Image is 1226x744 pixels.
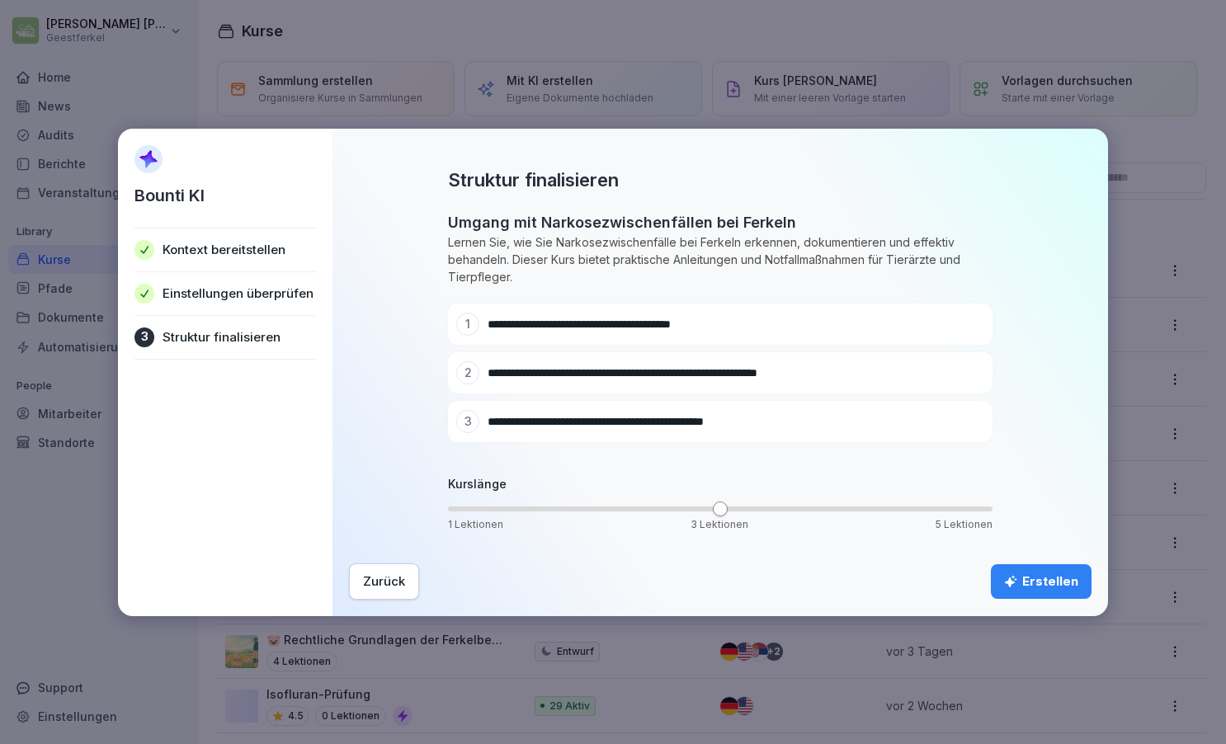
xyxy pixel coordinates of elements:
p: 1 Lektionen [448,518,503,531]
button: Zurück [349,563,419,600]
p: Struktur finalisieren [163,329,281,346]
p: 5 Lektionen [936,518,993,531]
button: Erstellen [991,564,1092,599]
span: Volume [713,501,728,516]
p: Kontext bereitstellen [163,242,285,258]
div: 2 [456,361,479,384]
p: Lernen Sie, wie Sie Narkosezwischenfälle bei Ferkeln erkennen, dokumentieren und effektiv behande... [448,233,993,285]
h4: Kurslänge [448,476,993,492]
h2: Struktur finalisieren [448,168,619,191]
div: Zurück [363,572,405,591]
div: Erstellen [1004,572,1078,591]
h2: Umgang mit Narkosezwischenfällen bei Ferkeln [448,211,993,233]
p: 3 Lektionen [691,518,748,531]
div: 3 [456,410,479,433]
div: 1 [456,313,479,336]
div: 3 [134,327,154,347]
img: AI Sparkle [134,145,163,173]
p: Bounti KI [134,183,205,208]
p: Einstellungen überprüfen [163,285,314,302]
